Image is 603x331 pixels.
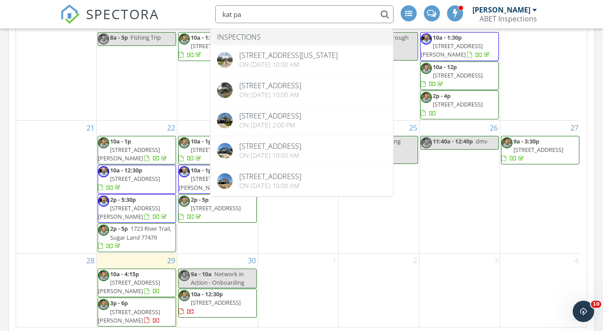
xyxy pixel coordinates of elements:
img: austin_hs.png [98,137,109,148]
img: The Best Home Inspection Software - Spectora [60,4,80,24]
img: austin_hs.png [501,137,513,148]
td: Go to September 22, 2025 [97,120,177,253]
div: On [DATE] 2:00 pm [239,122,301,129]
a: 10a - 1p [STREET_ADDRESS][PERSON_NAME] [98,137,168,162]
a: Go to October 2, 2025 [411,253,419,268]
a: [STREET_ADDRESS] On [DATE] 2:00 pm [210,106,393,135]
span: Walk through Inspection - [PERSON_NAME] [340,33,409,58]
img: austin_hs.png [179,196,190,207]
span: 10a - 12:30p [110,166,142,174]
span: [STREET_ADDRESS] [433,71,483,79]
span: [STREET_ADDRESS][PERSON_NAME] [98,278,160,295]
span: [STREET_ADDRESS] [191,298,241,306]
img: austin_hs.png [98,299,109,310]
a: 10a - 1p [STREET_ADDRESS][PERSON_NAME] [179,166,249,191]
img: austin_hs.png [98,33,109,45]
a: 9a - 3:30p [STREET_ADDRESS] [501,137,563,162]
a: 10a - 1:30p [STREET_ADDRESS][PERSON_NAME] [420,32,499,61]
span: 10a - 1p [191,166,212,174]
a: 10a - 4:15p [STREET_ADDRESS][PERSON_NAME] [98,269,176,298]
div: On [DATE] 10:00 am [239,91,301,98]
td: Go to September 30, 2025 [177,253,258,327]
a: Go to September 26, 2025 [488,121,500,135]
span: 2p - 5:30p [110,196,136,204]
td: Go to September 23, 2025 [177,120,258,253]
a: [STREET_ADDRESS] On [DATE] 10:00 am [210,75,393,105]
img: streetview [217,52,233,68]
div: [STREET_ADDRESS] [239,173,301,180]
span: 9a - 10a [191,270,212,278]
span: [STREET_ADDRESS] [513,146,563,154]
span: [STREET_ADDRESS][PERSON_NAME] [421,42,483,58]
td: Go to October 1, 2025 [258,253,339,327]
span: [STREET_ADDRESS][PERSON_NAME] [98,204,160,221]
img: austin_hs.png [421,63,432,74]
span: [STREET_ADDRESS] [110,175,160,183]
a: 2p - 5:30p [STREET_ADDRESS][PERSON_NAME] [98,194,176,223]
img: eric_hs.png [421,33,432,45]
a: Go to September 25, 2025 [407,121,419,135]
a: 10a - 12p [STREET_ADDRESS] [421,63,483,88]
a: Go to October 3, 2025 [492,253,500,268]
a: 10a - 1p [STREET_ADDRESS][PERSON_NAME] [178,165,257,194]
a: [STREET_ADDRESS][US_STATE] On [DATE] 10:00 am [210,45,393,75]
a: 10a - 12:30p [STREET_ADDRESS] [98,165,176,194]
span: SPECTORA [86,4,159,23]
span: 10a - 12p [433,63,457,71]
span: Pre-Listing Inspection -- [PERSON_NAME] [340,137,401,162]
td: Go to September 14, 2025 [16,17,97,121]
div: [STREET_ADDRESS] [239,143,301,150]
a: Go to October 4, 2025 [573,253,580,268]
span: 10a - 4:15p [110,270,139,278]
a: 2p - 4p [STREET_ADDRESS] [420,90,499,119]
span: 10a - 12:30p [191,290,223,298]
td: Go to September 26, 2025 [419,120,500,253]
span: 10a - 1:30p [191,33,220,41]
span: 11:40a - 12:40p [433,137,473,145]
iframe: Intercom live chat [573,301,594,322]
span: 9a - 3:30p [513,137,539,145]
a: Go to September 29, 2025 [165,253,177,268]
td: Go to September 28, 2025 [16,253,97,327]
span: 10a - 1:30p [433,33,462,41]
input: Search everything... [215,5,394,23]
img: austin_hs.png [179,290,190,301]
a: 10a - 1p [STREET_ADDRESS][PERSON_NAME] [98,136,176,165]
td: Go to September 19, 2025 [419,17,500,121]
a: 10a - 1:30p [STREET_ADDRESS][PERSON_NAME] [421,33,491,58]
span: dmv [476,137,487,145]
span: 2p - 5p [110,225,128,233]
a: 2p - 5:30p [STREET_ADDRESS][PERSON_NAME] [98,196,168,221]
a: 10a - 1p [STREET_ADDRESS] [178,136,257,165]
li: Inspections [210,29,393,45]
td: Go to September 15, 2025 [97,17,177,121]
span: [STREET_ADDRESS] [191,146,241,154]
a: 3p - 6p [STREET_ADDRESS][PERSON_NAME] [98,299,160,324]
a: Go to September 27, 2025 [569,121,580,135]
a: Go to October 1, 2025 [331,253,338,268]
a: SPECTORA [60,12,159,31]
img: austin_hs.png [421,137,432,148]
a: 2p - 5p [STREET_ADDRESS] [179,196,241,221]
img: 9377385%2Fcover_photos%2F15MnAH39VYTXFYFWQJH5%2Foriginal.jpg [217,113,233,128]
div: On [DATE] 10:00 am [239,152,301,159]
span: [STREET_ADDRESS][PERSON_NAME] [98,308,160,324]
span: [STREET_ADDRESS][PERSON_NAME] [98,146,160,162]
div: [STREET_ADDRESS][US_STATE] [239,52,338,59]
a: 3p - 6p [STREET_ADDRESS][PERSON_NAME] [98,298,176,327]
span: [STREET_ADDRESS] [191,204,241,212]
span: [STREET_ADDRESS] [191,42,241,50]
a: 2p - 5p 1723 River Trail, Sugar Land 77479 [98,223,176,252]
img: 8621414%2Fcover_photos%2FOmM6Y6jjyrSMlasat52J%2Foriginal.8621414-1747150576959 [217,173,233,189]
td: Go to September 29, 2025 [97,253,177,327]
span: [STREET_ADDRESS] [433,100,483,108]
div: [STREET_ADDRESS] [239,112,301,119]
span: 10a - 1p [191,137,212,145]
td: Go to September 21, 2025 [16,120,97,253]
span: [STREET_ADDRESS][PERSON_NAME] [179,175,241,191]
a: 10a - 12p [STREET_ADDRESS] [420,61,499,90]
a: 10a - 4:15p [STREET_ADDRESS][PERSON_NAME] [98,270,160,295]
span: 3p - 6p [110,299,128,307]
a: 10a - 1:30p [STREET_ADDRESS] [179,33,241,58]
img: austin_hs.png [179,137,190,148]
